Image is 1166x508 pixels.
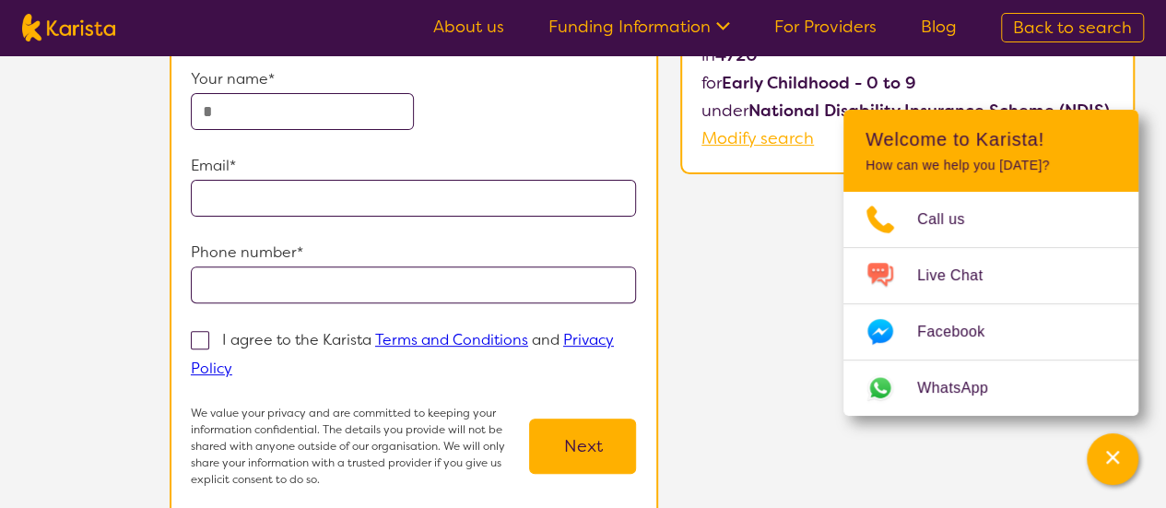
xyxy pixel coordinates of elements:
[1001,13,1144,42] a: Back to search
[715,44,758,66] b: 4720
[701,127,814,149] a: Modify search
[433,16,504,38] a: About us
[843,192,1138,416] ul: Choose channel
[191,330,614,378] a: Privacy Policy
[191,239,637,266] p: Phone number*
[191,330,614,378] p: I agree to the Karista and
[1013,17,1132,39] span: Back to search
[191,405,530,488] p: We value your privacy and are committed to keeping your information confidential. The details you...
[866,128,1116,150] h2: Welcome to Karista!
[917,374,1010,402] span: WhatsApp
[843,110,1138,416] div: Channel Menu
[866,158,1116,173] p: How can we help you [DATE]?
[748,100,1110,122] b: National Disability Insurance Scheme (NDIS)
[529,419,636,474] button: Next
[701,97,1113,124] p: under .
[722,72,916,94] b: Early Childhood - 0 to 9
[701,69,1113,97] p: for
[917,206,987,233] span: Call us
[191,65,637,93] p: Your name*
[774,16,877,38] a: For Providers
[548,16,730,38] a: Funding Information
[843,360,1138,416] a: Web link opens in a new tab.
[917,262,1005,289] span: Live Chat
[701,41,1113,69] p: in
[921,16,957,38] a: Blog
[917,318,1007,346] span: Facebook
[1087,433,1138,485] button: Channel Menu
[375,330,528,349] a: Terms and Conditions
[22,14,115,41] img: Karista logo
[191,152,637,180] p: Email*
